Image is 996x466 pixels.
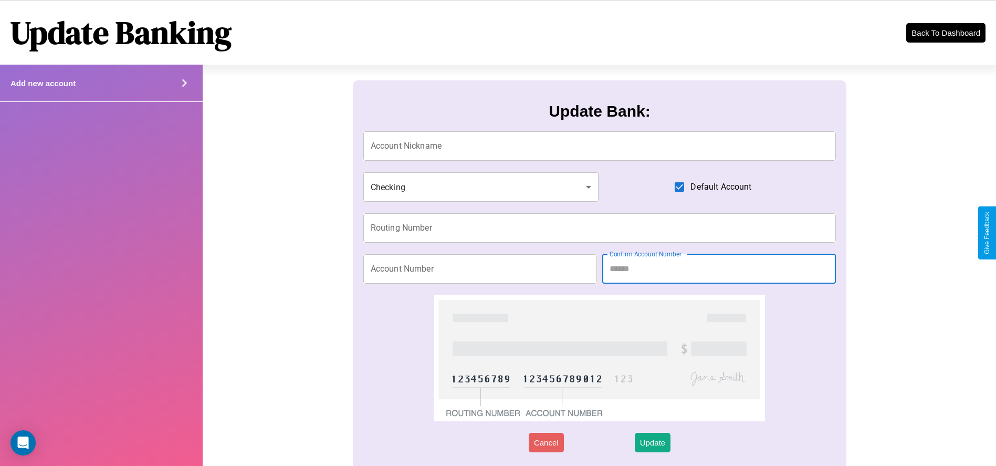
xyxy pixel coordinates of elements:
[363,172,599,202] div: Checking
[610,250,682,258] label: Confirm Account Number
[434,295,766,421] img: check
[11,430,36,455] div: Open Intercom Messenger
[11,79,76,88] h4: Add new account
[906,23,985,43] button: Back To Dashboard
[11,11,232,54] h1: Update Banking
[690,181,751,193] span: Default Account
[635,433,670,452] button: Update
[549,102,650,120] h3: Update Bank:
[983,212,991,254] div: Give Feedback
[529,433,564,452] button: Cancel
